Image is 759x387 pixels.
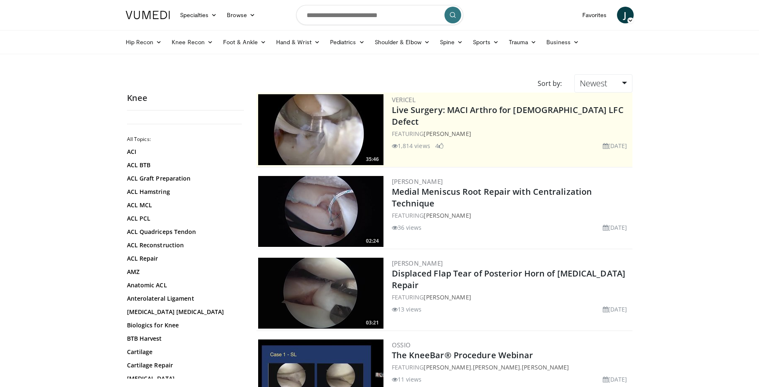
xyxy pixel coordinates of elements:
div: FEATURING , , [392,363,631,372]
li: [DATE] [603,305,627,314]
a: Specialties [175,7,222,23]
img: 2649116b-05f8-405c-a48f-a284a947b030.300x170_q85_crop-smart_upscale.jpg [258,258,383,329]
a: Medial Meniscus Root Repair with Centralization Technique [392,186,592,209]
a: Anatomic ACL [127,281,240,289]
div: Sort by: [531,74,568,93]
a: ACL Hamstring [127,188,240,196]
a: Knee Recon [167,34,218,50]
li: 11 views [392,375,422,384]
div: FEATURING [392,129,631,138]
a: [PERSON_NAME] [392,177,443,186]
a: Sports [468,34,504,50]
a: The KneeBar® Procedure Webinar [392,349,533,361]
a: [PERSON_NAME] [473,363,520,371]
a: Trauma [504,34,542,50]
a: Displaced Flap Tear of Posterior Horn of [MEDICAL_DATA] Repair [392,268,626,291]
a: [PERSON_NAME] [522,363,569,371]
a: ACL Graft Preparation [127,174,240,183]
a: [PERSON_NAME] [424,211,471,219]
a: [PERSON_NAME] [424,363,471,371]
div: FEATURING [392,211,631,220]
span: 03:21 [363,319,381,327]
a: [MEDICAL_DATA] [127,374,240,383]
a: Cartilage [127,348,240,356]
a: [PERSON_NAME] [424,130,471,138]
a: Vericel [392,95,416,104]
a: BTB Harvest [127,334,240,343]
a: Browse [222,7,260,23]
img: 926032fc-011e-4e04-90f2-afa899d7eae5.300x170_q85_crop-smart_upscale.jpg [258,176,383,247]
li: 4 [435,141,444,150]
a: ACL Repair [127,254,240,263]
a: Biologics for Knee [127,321,240,329]
a: Hip Recon [121,34,167,50]
a: AMZ [127,268,240,276]
a: Cartilage Repair [127,361,240,369]
a: Hand & Wrist [271,34,325,50]
a: Shoulder & Elbow [370,34,435,50]
a: 03:21 [258,258,383,329]
a: 02:24 [258,176,383,247]
a: [PERSON_NAME] [424,293,471,301]
a: Anterolateral Ligament [127,294,240,303]
a: Pediatrics [325,34,370,50]
li: [DATE] [603,223,627,232]
a: ACL MCL [127,201,240,209]
a: 35:46 [258,94,383,165]
a: ACL PCL [127,214,240,223]
li: 36 views [392,223,422,232]
h2: Knee [127,93,244,103]
a: ACL BTB [127,161,240,169]
span: 35:46 [363,156,381,163]
div: FEATURING [392,293,631,302]
li: 1,814 views [392,141,430,150]
li: [DATE] [603,141,627,150]
a: Favorites [577,7,612,23]
a: [PERSON_NAME] [392,259,443,267]
a: ACL Reconstruction [127,241,240,249]
img: eb023345-1e2d-4374-a840-ddbc99f8c97c.300x170_q85_crop-smart_upscale.jpg [258,94,383,165]
a: Live Surgery: MACI Arthro for [DEMOGRAPHIC_DATA] LFC Defect [392,104,624,127]
img: VuMedi Logo [126,11,170,19]
a: Newest [574,74,632,93]
a: Business [541,34,584,50]
a: ACI [127,148,240,156]
span: 02:24 [363,237,381,245]
span: Newest [580,78,607,89]
li: 13 views [392,305,422,314]
a: [MEDICAL_DATA] [MEDICAL_DATA] [127,308,240,316]
li: [DATE] [603,375,627,384]
a: ACL Quadriceps Tendon [127,228,240,236]
h2: All Topics: [127,136,242,143]
input: Search topics, interventions [296,5,463,25]
a: Spine [435,34,468,50]
a: J [617,7,634,23]
a: Foot & Ankle [218,34,271,50]
a: OSSIO [392,341,411,349]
